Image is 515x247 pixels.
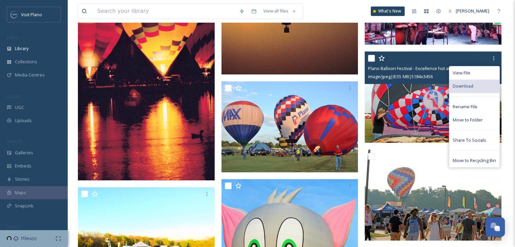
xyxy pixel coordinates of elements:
[453,137,486,143] span: Share To Socials
[485,217,505,237] button: Open Chat
[365,51,501,143] img: Plano Balloon Festival - Excellence hot air balloon.jpg
[456,8,489,14] span: [PERSON_NAME]
[15,176,29,182] span: Stories
[20,235,36,242] span: 1 files(s)
[221,81,358,173] img: Plano Balloon Festival.jpg
[7,35,19,40] span: MEDIA
[15,203,34,209] span: SnapLink
[368,65,474,71] span: Plano Balloon Festival - Excellence hot air balloon.jpg
[15,150,33,156] span: Galleries
[15,117,32,124] span: Uploads
[15,189,26,196] span: Maps
[453,104,477,110] span: Rename File
[7,139,22,144] span: WIDGETS
[21,12,42,18] span: Visit Plano
[453,70,470,76] span: View File
[11,11,18,18] img: images.jpeg
[15,59,37,65] span: Collections
[15,72,45,78] span: Media Centres
[15,104,24,111] span: UGC
[371,6,405,16] a: What's New
[453,117,483,123] span: Move to Folder
[453,83,473,89] span: Download
[15,163,31,169] span: Embeds
[7,94,21,99] span: COLLECT
[368,73,432,80] span: image/jpeg | 8.55 MB | 5184 x 3456
[15,45,28,52] span: Library
[453,157,496,164] span: Move to Recycling Bin
[94,4,236,19] input: Search your library
[7,224,20,229] span: SOCIALS
[365,149,501,241] img: Plano Balloon Festival - crowd.jpg
[445,4,493,18] a: [PERSON_NAME]
[260,4,300,18] a: View all files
